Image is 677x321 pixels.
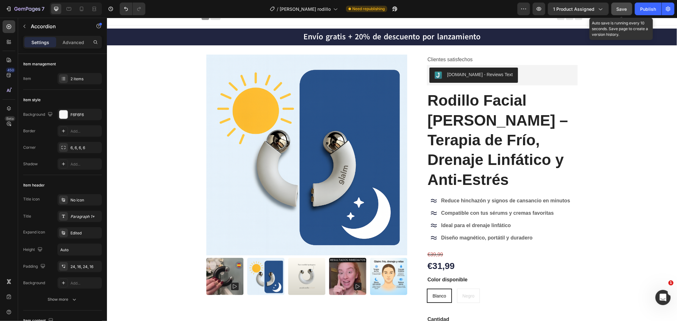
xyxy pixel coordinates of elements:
[328,54,335,61] img: Judgeme.png
[23,145,36,150] div: Corner
[23,294,102,305] button: Show more
[277,6,278,12] span: /
[23,229,45,235] div: Expand icon
[70,128,100,134] div: Add...
[31,23,85,30] p: Accordion
[553,6,594,12] span: 1 product assigned
[23,213,31,219] div: Title
[321,298,470,305] p: Cantidad
[334,205,404,210] strong: Ideal para el drenaje linfático
[23,76,31,82] div: Item
[321,259,470,265] p: Color disponible
[58,244,102,255] input: Auto
[280,6,331,12] span: [PERSON_NAME] rodillo
[107,18,677,321] iframe: Design area
[320,72,471,173] h1: Rodillo Facial [PERSON_NAME] – Terapia de Frío, Drenaje Linfático y Anti-Estrés
[640,6,656,12] div: Publish
[340,54,406,60] div: [DOMAIN_NAME] - Reviews Text
[70,112,100,118] div: F6F6F6
[668,280,674,285] span: 1
[70,145,100,151] div: 6, 6, 6, 6
[326,276,339,281] span: Blanco
[635,3,661,15] button: Publish
[70,264,100,270] div: 24, 16, 24, 16
[334,180,463,186] strong: Reduce hinchazón y signos de cansancio en minutos
[31,39,49,46] p: Settings
[23,246,44,254] div: Height
[655,290,671,305] iframe: Intercom live chat
[611,3,632,15] button: Save
[70,76,100,82] div: 2 items
[23,196,40,202] div: Title icon
[23,262,47,271] div: Padding
[42,5,44,13] p: 7
[120,3,145,15] div: Undo/Redo
[320,242,471,254] div: €31,99
[23,61,56,67] div: Item management
[5,116,15,121] div: Beta
[548,3,609,15] button: 1 product assigned
[70,161,100,167] div: Add...
[6,68,15,73] div: 450
[3,3,47,15] button: 7
[70,197,100,203] div: No icon
[320,232,471,242] div: €39,99
[334,193,447,198] strong: Compatible con tus sérums y cremas favoritas
[48,296,77,303] div: Show more
[321,37,470,47] p: Clientes satisfechos
[23,182,45,188] div: Item header
[23,280,45,286] div: Background
[23,128,36,134] div: Border
[334,217,426,223] strong: Diseño magnético, portátil y duradero
[23,97,41,103] div: Item style
[63,39,84,46] p: Advanced
[23,161,38,167] div: Shadow
[322,50,411,65] button: Judge.me - Reviews Text
[70,280,100,286] div: Add...
[70,214,100,219] div: Paragraph 1*
[70,230,100,236] div: Edited
[617,6,627,12] span: Save
[352,6,385,12] span: Need republishing
[23,110,54,119] div: Background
